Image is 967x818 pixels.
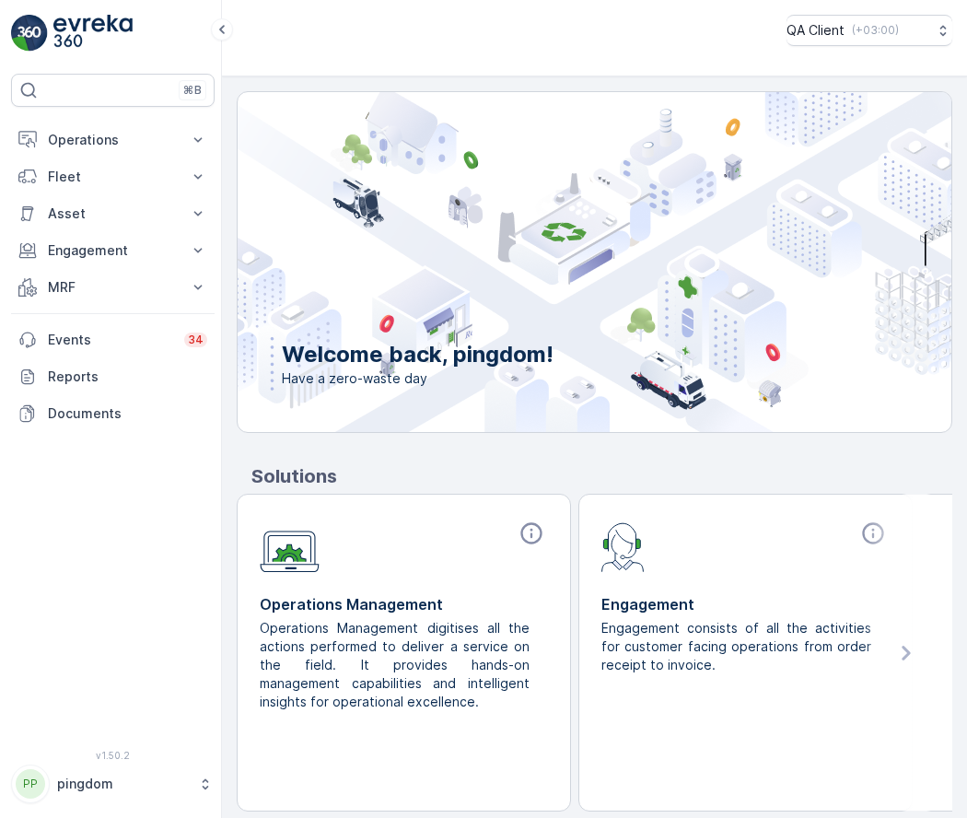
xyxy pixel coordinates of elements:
p: Asset [48,204,178,223]
p: Solutions [251,462,952,490]
p: MRF [48,278,178,297]
a: Reports [11,358,215,395]
a: Documents [11,395,215,432]
span: v 1.50.2 [11,750,215,761]
img: module-icon [260,520,320,573]
span: Have a zero-waste day [282,369,553,388]
p: Engagement [601,593,890,615]
p: Fleet [48,168,178,186]
p: Reports [48,368,207,386]
p: ( +03:00 ) [852,23,899,38]
button: Operations [11,122,215,158]
button: PPpingdom [11,765,215,803]
img: city illustration [155,92,951,432]
img: module-icon [601,520,645,572]
button: QA Client(+03:00) [786,15,952,46]
div: PP [16,769,45,799]
p: Operations Management [260,593,548,615]
p: Engagement [48,241,178,260]
button: Engagement [11,232,215,269]
button: Fleet [11,158,215,195]
p: Operations Management digitises all the actions performed to deliver a service on the field. It p... [260,619,533,711]
img: logo_light-DOdMpM7g.png [53,15,133,52]
p: QA Client [786,21,845,40]
p: Operations [48,131,178,149]
a: Events34 [11,321,215,358]
p: Engagement consists of all the activities for customer facing operations from order receipt to in... [601,619,875,674]
p: Documents [48,404,207,423]
p: ⌘B [183,83,202,98]
button: MRF [11,269,215,306]
img: logo [11,15,48,52]
p: pingdom [57,775,189,793]
p: Events [48,331,173,349]
p: Welcome back, pingdom! [282,340,553,369]
p: 34 [188,333,204,347]
button: Asset [11,195,215,232]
